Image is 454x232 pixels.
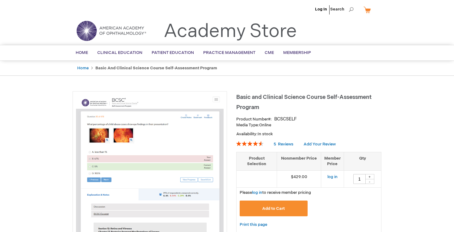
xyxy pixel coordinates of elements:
span: In stock [258,132,273,136]
a: 5 Reviews [274,142,294,147]
button: Add to Cart [240,201,308,216]
span: CME [265,50,274,55]
th: Nonmember Price [277,152,321,170]
span: Basic and Clinical Science Course Self-Assessment Program [236,94,372,111]
th: Qty [344,152,381,170]
a: Print this page [240,221,267,229]
div: BCSCSELF [274,116,297,122]
span: Add to Cart [262,206,285,211]
input: Qty [353,174,366,184]
span: 5 [274,142,276,147]
div: 92% [236,141,263,146]
a: Home [77,66,89,71]
span: Search [330,3,354,15]
strong: Media Type: [236,123,259,128]
a: Add Your Review [304,142,336,147]
span: Home [76,50,88,55]
span: Patient Education [152,50,194,55]
td: $429.00 [277,170,321,187]
span: Membership [283,50,311,55]
th: Member Price [321,152,344,170]
span: Please to receive member pricing [240,190,311,195]
a: log in [252,190,262,195]
div: - [365,179,374,184]
a: Log In [315,7,327,12]
p: Online [236,122,381,128]
a: log in [327,174,338,179]
span: Reviews [278,142,293,147]
a: Academy Store [164,20,297,43]
th: Product Selection [237,152,277,170]
span: Practice Management [203,50,255,55]
span: Clinical Education [97,50,142,55]
div: + [365,174,374,179]
p: Availability: [236,131,381,137]
strong: Basic and Clinical Science Course Self-Assessment Program [95,66,217,71]
strong: Product Number [236,117,272,122]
